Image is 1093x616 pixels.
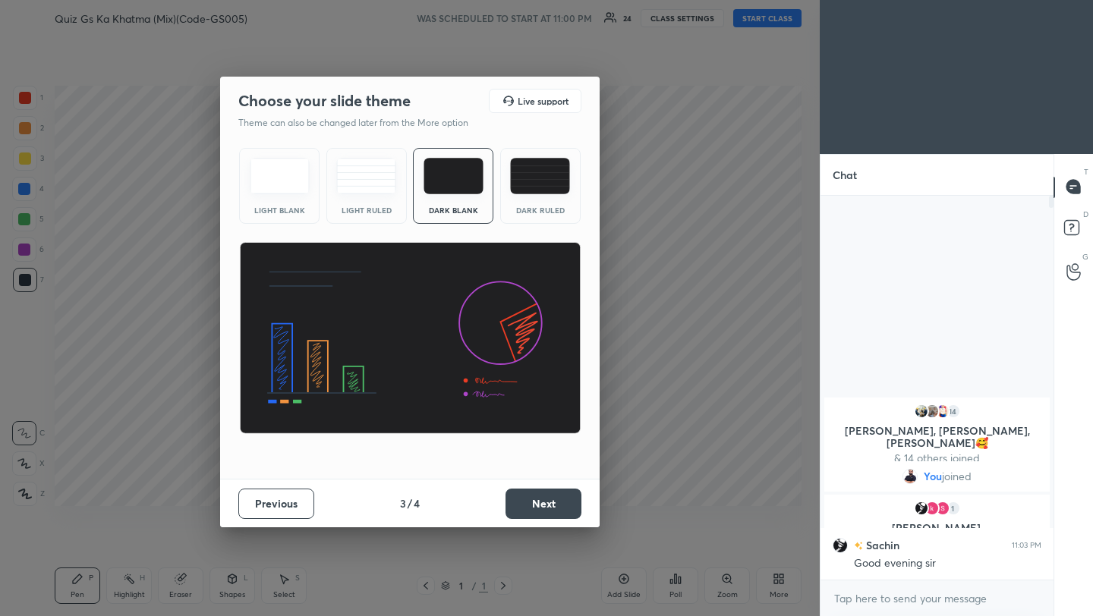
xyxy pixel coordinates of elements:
[238,116,484,130] p: Theme can also be changed later from the More option
[239,242,581,435] img: darkThemeBanner.d06ce4a2.svg
[238,91,411,111] h2: Choose your slide theme
[833,537,848,552] img: e5119330083c48789a1bcaf555af1443.82931577_3
[833,522,1041,558] p: [PERSON_NAME], [DEMOGRAPHIC_DATA], [GEOGRAPHIC_DATA]
[854,556,1041,571] div: Good evening sir
[935,501,950,516] img: 3
[249,206,310,214] div: Light Blank
[854,542,863,550] img: no-rating-badge.077c3623.svg
[400,495,406,511] h4: 3
[914,501,929,516] img: e5119330083c48789a1bcaf555af1443.82931577_3
[833,425,1041,449] p: [PERSON_NAME], [PERSON_NAME], [PERSON_NAME]🥰
[336,158,396,194] img: lightRuledTheme.5fabf969.svg
[250,158,310,194] img: lightTheme.e5ed3b09.svg
[924,404,940,419] img: 71656eb66128455586eab6b3a919342a.jpg
[863,537,899,553] h6: Sachin
[821,394,1054,580] div: grid
[1084,166,1088,178] p: T
[946,404,961,419] div: 14
[946,501,961,516] div: 1
[1083,209,1088,220] p: D
[424,158,484,194] img: darkTheme.f0cc69e5.svg
[408,495,412,511] h4: /
[942,470,972,482] span: joined
[935,404,950,419] img: b33397355bc44f408d2cd254ccb43f20.jpg
[518,96,569,105] h5: Live support
[1082,251,1088,262] p: G
[414,495,420,511] h4: 4
[506,489,581,519] button: Next
[1012,540,1041,549] div: 11:03 PM
[924,501,940,516] img: 1c5527ffff574854be5a86d324220749.15499200_3
[914,404,929,419] img: 53d93a5faa224162b930e8456262ef18.jpg
[510,206,571,214] div: Dark Ruled
[821,155,869,195] p: Chat
[833,452,1041,464] p: & 14 others joined
[238,489,314,519] button: Previous
[510,158,570,194] img: darkRuledTheme.de295e13.svg
[336,206,397,214] div: Light Ruled
[902,469,918,484] img: 2e1776e2a17a458f8f2ae63657c11f57.jpg
[924,470,942,482] span: You
[423,206,484,214] div: Dark Blank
